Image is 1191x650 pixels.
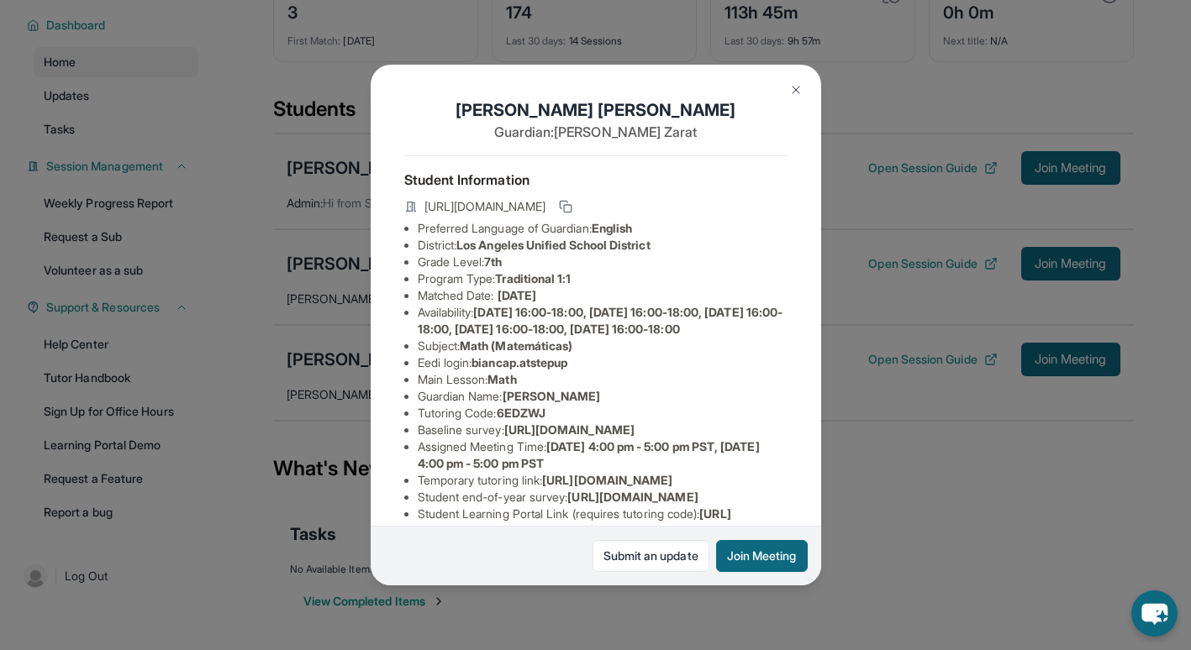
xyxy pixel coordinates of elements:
li: Student Learning Portal Link (requires tutoring code) : [418,506,788,539]
button: Copy link [556,197,576,217]
li: Availability: [418,304,788,338]
span: [DATE] 16:00-18:00, [DATE] 16:00-18:00, [DATE] 16:00-18:00, [DATE] 16:00-18:00, [DATE] 16:00-18:00 [418,305,783,336]
span: [URL][DOMAIN_NAME] [424,198,545,215]
li: Temporary tutoring link : [418,472,788,489]
button: chat-button [1131,590,1178,637]
span: English [592,221,633,235]
li: Program Type: [418,270,788,287]
li: Assigned Meeting Time : [418,438,788,472]
span: 6EDZWJ [497,406,545,420]
li: Student end-of-year survey : [418,489,788,506]
a: Submit an update [593,540,709,572]
li: Baseline survey : [418,422,788,438]
li: Eedi login : [418,354,788,371]
p: Guardian: [PERSON_NAME] Zarat [404,122,788,142]
li: Tutoring Code : [418,405,788,422]
span: [DATE] [498,288,536,302]
span: 7th [484,254,502,269]
span: Traditional 1:1 [495,271,571,286]
span: [PERSON_NAME] [503,389,601,403]
span: Math [487,372,516,386]
li: Subject : [418,338,788,354]
span: biancap.atstepup [472,355,567,370]
span: [URL][DOMAIN_NAME] [567,490,698,504]
span: Los Angeles Unified School District [456,238,650,252]
span: [DATE] 4:00 pm - 5:00 pm PST, [DATE] 4:00 pm - 5:00 pm PST [418,439,760,470]
span: [URL][DOMAIN_NAME] [504,422,635,437]
li: Matched Date: [418,287,788,304]
li: Main Lesson : [418,371,788,388]
h1: [PERSON_NAME] [PERSON_NAME] [404,98,788,122]
h4: Student Information [404,170,788,190]
li: Grade Level: [418,254,788,270]
li: Preferred Language of Guardian: [418,220,788,237]
img: Close Icon [789,83,803,97]
li: District: [418,237,788,254]
span: Math (Matemáticas) [460,338,572,353]
button: Join Meeting [716,540,808,572]
li: Guardian Name : [418,388,788,405]
span: [URL][DOMAIN_NAME] [542,473,672,487]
